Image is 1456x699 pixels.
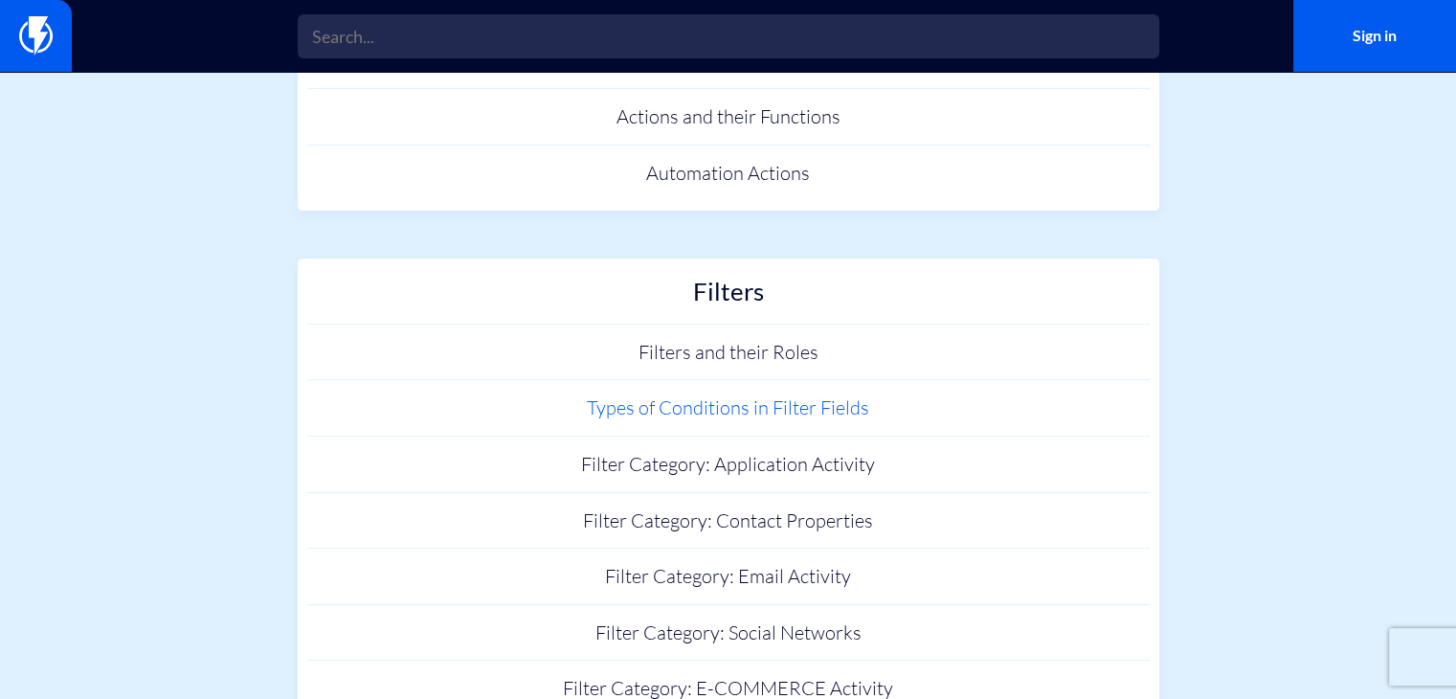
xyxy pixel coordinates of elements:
[307,549,1150,605] a: Filter Category: Email Activity
[298,14,1159,58] input: Search...
[307,89,1150,146] a: Actions and their Functions
[307,605,1150,662] a: Filter Category: Social Networks
[307,325,1150,381] a: Filters and their Roles
[307,268,1150,325] a: Filters
[307,380,1150,437] a: Types of Conditions in Filter Fields
[307,493,1150,550] a: Filter Category: Contact Properties
[317,278,1140,315] h2: Filters
[307,437,1150,493] a: Filter Category: Application Activity
[307,146,1150,202] a: Automation Actions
